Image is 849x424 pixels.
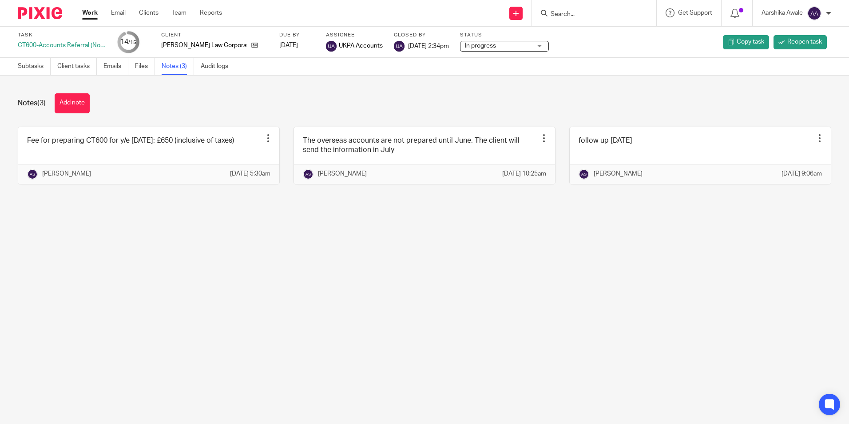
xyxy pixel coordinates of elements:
label: Due by [279,32,315,39]
a: Notes (3) [162,58,194,75]
button: Add note [55,93,90,113]
a: Emails [103,58,128,75]
a: Reopen task [774,35,827,49]
label: Client [161,32,268,39]
p: [DATE] 5:30am [230,169,270,178]
small: /15 [128,40,136,45]
p: Aarshika Awale [762,8,803,17]
p: [PERSON_NAME] [594,169,643,178]
a: Team [172,8,186,17]
a: Reports [200,8,222,17]
a: Clients [139,8,159,17]
p: [PERSON_NAME] [318,169,367,178]
h1: Notes [18,99,46,108]
a: Work [82,8,98,17]
a: Subtasks [18,58,51,75]
label: Closed by [394,32,449,39]
span: (3) [37,100,46,107]
span: Reopen task [787,37,822,46]
a: Client tasks [57,58,97,75]
a: Audit logs [201,58,235,75]
label: Assignee [326,32,383,39]
img: svg%3E [579,169,589,180]
span: Copy task [737,37,764,46]
p: [PERSON_NAME] Law Corporation [161,41,247,50]
img: svg%3E [807,6,821,20]
p: [DATE] 10:25am [502,169,546,178]
span: In progress [465,43,496,49]
div: CT600-Accounts Referral (Non-Resident)-Current [18,41,107,50]
p: [DATE] 9:06am [782,169,822,178]
img: svg%3E [394,41,405,52]
a: Files [135,58,155,75]
div: 14 [120,37,136,47]
a: Copy task [723,35,769,49]
img: Pixie [18,7,62,19]
p: [PERSON_NAME] [42,169,91,178]
label: Task [18,32,107,39]
img: svg%3E [27,169,38,180]
img: svg%3E [303,169,313,180]
a: Email [111,8,126,17]
span: [DATE] 2:34pm [408,43,449,49]
span: Get Support [678,10,712,16]
input: Search [550,11,630,19]
label: Status [460,32,549,39]
span: UKPA Accounts [339,41,383,50]
div: [DATE] [279,41,315,50]
img: svg%3E [326,41,337,52]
